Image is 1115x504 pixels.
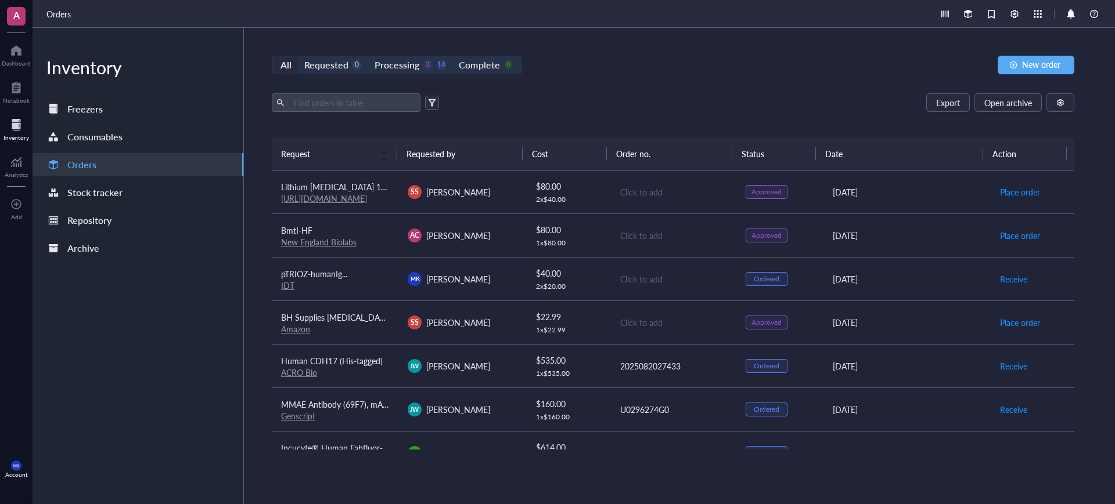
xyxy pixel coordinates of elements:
[281,410,315,422] a: Genscript
[754,274,779,284] div: Ordered
[999,400,1028,419] button: Receive
[426,404,490,415] span: [PERSON_NAME]
[984,98,1032,107] span: Open archive
[610,257,736,300] td: Click to add
[536,397,601,410] div: $ 160.00
[426,186,490,198] span: [PERSON_NAME]
[816,137,983,170] th: Date
[33,209,243,232] a: Repository
[998,56,1074,74] button: New order
[536,180,601,193] div: $ 80.00
[610,387,736,431] td: U0296274G0
[426,317,490,328] span: [PERSON_NAME]
[281,355,383,367] span: Human CDH17 (His-tagged)
[436,60,446,70] div: 14
[536,282,601,291] div: 2 x $ 20.00
[2,41,31,67] a: Dashboard
[280,57,292,73] div: All
[833,447,981,459] div: [DATE]
[272,137,397,170] th: Request
[3,115,29,141] a: Inventory
[536,238,601,248] div: 1 x $ 80.00
[607,137,732,170] th: Order no.
[833,316,981,329] div: [DATE]
[459,57,499,73] div: Complete
[397,137,523,170] th: Requested by
[751,231,782,240] div: Approved
[426,360,490,372] span: [PERSON_NAME]
[620,403,727,416] div: U0296274G0
[999,270,1028,288] button: Receive
[33,97,243,121] a: Freezers
[33,237,243,260] a: Archive
[751,187,782,197] div: Approved
[610,431,736,474] td: 1012954994
[1000,447,1027,459] span: Receive
[926,93,970,112] button: Export
[281,323,310,335] a: Amazon
[46,8,73,20] a: Orders
[2,60,31,67] div: Dashboard
[620,186,727,198] div: Click to add
[503,60,513,70] div: 0
[536,369,601,378] div: 1 x $ 535.00
[536,310,601,323] div: $ 22.99
[67,212,111,229] div: Repository
[375,57,419,73] div: Processing
[523,137,606,170] th: Cost
[281,236,357,248] a: New England Biolabs
[833,403,981,416] div: [DATE]
[410,230,419,241] span: AC
[620,273,727,285] div: Click to add
[1000,403,1027,416] span: Receive
[272,56,522,74] div: segmented control
[754,361,779,371] div: Ordered
[426,273,490,285] span: [PERSON_NAME]
[1000,316,1040,329] span: Place order
[410,361,419,371] span: JW
[1000,273,1027,285] span: Receive
[536,441,601,454] div: $ 614.00
[11,213,22,220] div: Add
[5,471,28,478] div: Account
[67,184,123,201] div: Stock tracker
[732,137,816,170] th: Status
[426,447,490,459] span: [PERSON_NAME]
[33,56,243,79] div: Inventory
[426,230,490,241] span: [PERSON_NAME]
[754,448,779,458] div: Ordered
[67,101,103,117] div: Freezers
[281,181,535,193] span: Lithium [MEDICAL_DATA] 100/pk- Microvette® Prepared Micro Tubes
[67,129,123,145] div: Consumables
[999,226,1041,245] button: Place order
[1000,186,1040,198] span: Place order
[5,153,28,178] a: Analytics
[352,60,362,70] div: 0
[536,195,601,204] div: 2 x $ 40.00
[610,300,736,344] td: Click to add
[3,97,30,104] div: Notebook
[999,357,1028,375] button: Receive
[411,448,419,458] span: BS
[281,193,367,204] a: [URL][DOMAIN_NAME]
[281,442,578,454] span: Incucyte® Human Fabfluor-pH Antibody Labeling Dye for Antibody Internalization
[13,8,20,22] span: A
[620,229,727,242] div: Click to add
[620,447,727,459] div: 1012954994
[289,94,416,111] input: Find orders in table
[5,171,28,178] div: Analytics
[281,367,317,378] a: ACRO Bio
[833,186,981,198] div: [DATE]
[620,360,727,372] div: 2025082027433
[983,137,1067,170] th: Action
[536,354,601,367] div: $ 535.00
[610,344,736,387] td: 2025082027433
[1000,360,1027,372] span: Receive
[833,360,981,372] div: [DATE]
[999,313,1041,332] button: Place order
[281,280,294,291] a: IDT
[281,224,312,236] span: BmtI-HF
[67,240,99,256] div: Archive
[610,171,736,214] td: Click to add
[974,93,1042,112] button: Open archive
